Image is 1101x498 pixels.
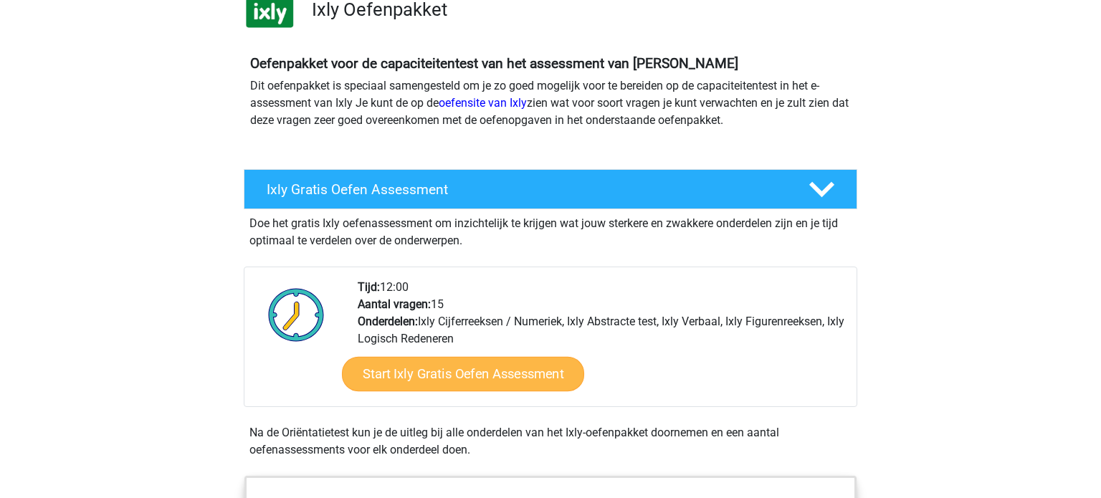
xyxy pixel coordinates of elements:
a: Ixly Gratis Oefen Assessment [238,169,863,209]
b: Aantal vragen: [358,297,431,311]
a: oefensite van Ixly [439,96,527,110]
div: Doe het gratis Ixly oefenassessment om inzichtelijk te krijgen wat jouw sterkere en zwakkere onde... [244,209,857,249]
div: 12:00 15 Ixly Cijferreeksen / Numeriek, Ixly Abstracte test, Ixly Verbaal, Ixly Figurenreeksen, I... [347,279,856,406]
a: Start Ixly Gratis Oefen Assessment [342,357,584,391]
b: Oefenpakket voor de capaciteitentest van het assessment van [PERSON_NAME] [250,55,738,72]
h4: Ixly Gratis Oefen Assessment [267,181,786,198]
b: Onderdelen: [358,315,418,328]
div: Na de Oriëntatietest kun je de uitleg bij alle onderdelen van het Ixly-oefenpakket doornemen en e... [244,424,857,459]
p: Dit oefenpakket is speciaal samengesteld om je zo goed mogelijk voor te bereiden op de capaciteit... [250,77,851,129]
img: Klok [260,279,333,350]
b: Tijd: [358,280,380,294]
